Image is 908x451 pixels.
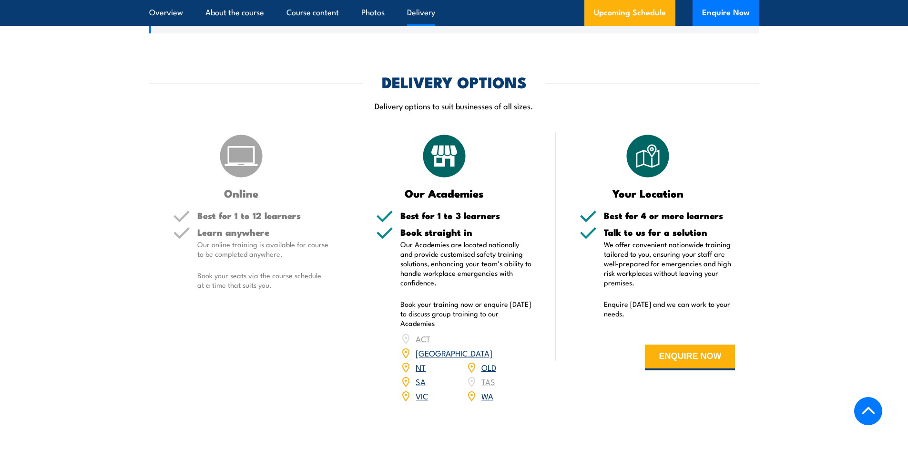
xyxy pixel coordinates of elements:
[416,376,426,387] a: SA
[604,299,735,318] p: Enquire [DATE] and we can work to your needs.
[400,211,532,220] h5: Best for 1 to 3 learners
[416,361,426,373] a: NT
[416,390,428,401] a: VIC
[416,347,492,358] a: [GEOGRAPHIC_DATA]
[481,390,493,401] a: WA
[400,240,532,287] p: Our Academies are located nationally and provide customised safety training solutions, enhancing ...
[400,228,532,237] h5: Book straight in
[197,240,329,259] p: Our online training is available for course to be completed anywhere.
[645,345,735,370] button: ENQUIRE NOW
[197,271,329,290] p: Book your seats via the course schedule at a time that suits you.
[481,361,496,373] a: QLD
[197,211,329,220] h5: Best for 1 to 12 learners
[173,188,310,199] h3: Online
[604,228,735,237] h5: Talk to us for a solution
[604,240,735,287] p: We offer convenient nationwide training tailored to you, ensuring your staff are well-prepared fo...
[604,211,735,220] h5: Best for 4 or more learners
[580,188,716,199] h3: Your Location
[149,100,759,111] p: Delivery options to suit businesses of all sizes.
[400,299,532,328] p: Book your training now or enquire [DATE] to discuss group training to our Academies
[382,75,527,88] h2: DELIVERY OPTIONS
[197,228,329,237] h5: Learn anywhere
[376,188,513,199] h3: Our Academies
